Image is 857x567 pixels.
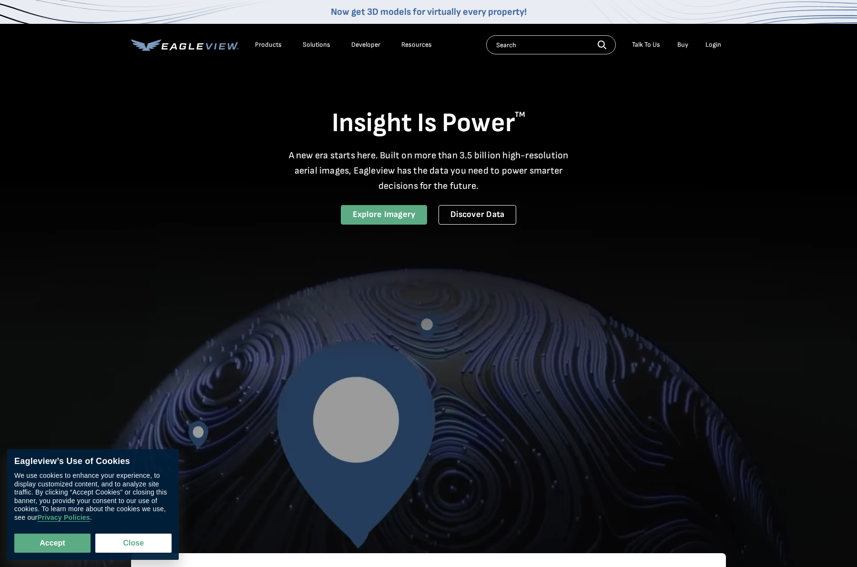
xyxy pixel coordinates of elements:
input: Search [486,35,616,54]
div: Resources [401,41,432,49]
h1: Insight Is Power [131,107,726,140]
a: Now get 3D models for virtually every property! [331,6,527,18]
div: We use cookies to enhance your experience, to display customized content, and to analyze site tra... [14,472,172,522]
p: A new era starts here. Built on more than 3.5 billion high-resolution aerial images, Eagleview ha... [283,148,574,194]
a: Explore Imagery [341,205,428,225]
a: Discover Data [439,205,516,225]
div: Products [255,41,282,49]
a: Buy [677,41,688,49]
div: Solutions [303,41,330,49]
div: Talk To Us [632,41,660,49]
div: Login [705,41,721,49]
button: Accept [14,534,91,553]
sup: TM [515,110,525,119]
a: Developer [351,41,380,49]
button: Close [95,534,172,553]
a: Privacy Policies [37,514,90,522]
div: Eagleview’s Use of Cookies [14,456,172,467]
